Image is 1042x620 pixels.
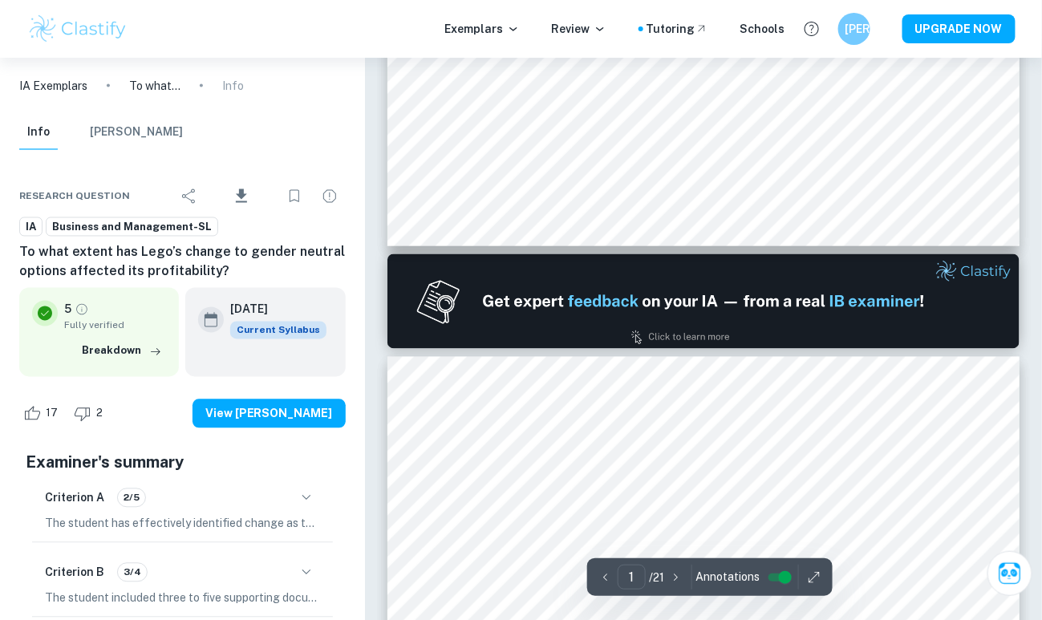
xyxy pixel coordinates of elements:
p: / 21 [649,569,664,586]
h6: [DATE] [230,301,314,318]
div: Bookmark [278,180,310,213]
button: View [PERSON_NAME] [193,399,346,428]
div: Dislike [70,401,111,427]
h6: [PERSON_NAME] [845,20,863,38]
a: Schools [740,20,785,38]
span: 17 [37,406,67,422]
a: Grade fully verified [75,302,89,317]
button: Breakdown [78,339,166,363]
p: The student included three to five supporting documents, having provided four that are relevant a... [45,590,320,607]
button: [PERSON_NAME] [90,115,183,150]
img: Ad [387,254,1020,349]
span: Fully verified [64,318,166,333]
p: Review [552,20,606,38]
a: IA [19,217,43,237]
h5: Examiner's summary [26,451,339,475]
img: Clastify logo [27,13,129,45]
a: Tutoring [647,20,708,38]
p: Info [222,77,244,95]
p: The student has effectively identified change as the key concept in the internal assessment (IA),... [45,515,320,533]
h6: To what extent has Lego’s change to gender neutral options affected its profitability? [19,243,346,282]
div: Report issue [314,180,346,213]
button: Info [19,115,58,150]
span: Research question [19,189,130,204]
button: Help and Feedback [798,15,825,43]
span: 2/5 [118,491,145,505]
p: 5 [64,301,71,318]
a: Business and Management-SL [46,217,218,237]
span: Business and Management-SL [47,220,217,236]
h6: Criterion A [45,489,104,507]
span: 3/4 [118,565,147,580]
button: UPGRADE NOW [902,14,1016,43]
div: Like [19,401,67,427]
span: 2 [87,406,111,422]
h6: Criterion B [45,564,104,582]
p: Exemplars [445,20,520,38]
a: IA Exemplars [19,77,87,95]
div: This exemplar is based on the current syllabus. Feel free to refer to it for inspiration/ideas wh... [230,322,326,339]
span: IA [20,220,42,236]
p: To what extent has Lego’s change to gender neutral options affected its profitability? [129,77,180,95]
div: Share [173,180,205,213]
button: Ask Clai [987,551,1032,596]
div: Download [209,176,275,217]
span: Current Syllabus [230,322,326,339]
span: Annotations [695,569,760,586]
button: [PERSON_NAME] [838,13,870,45]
